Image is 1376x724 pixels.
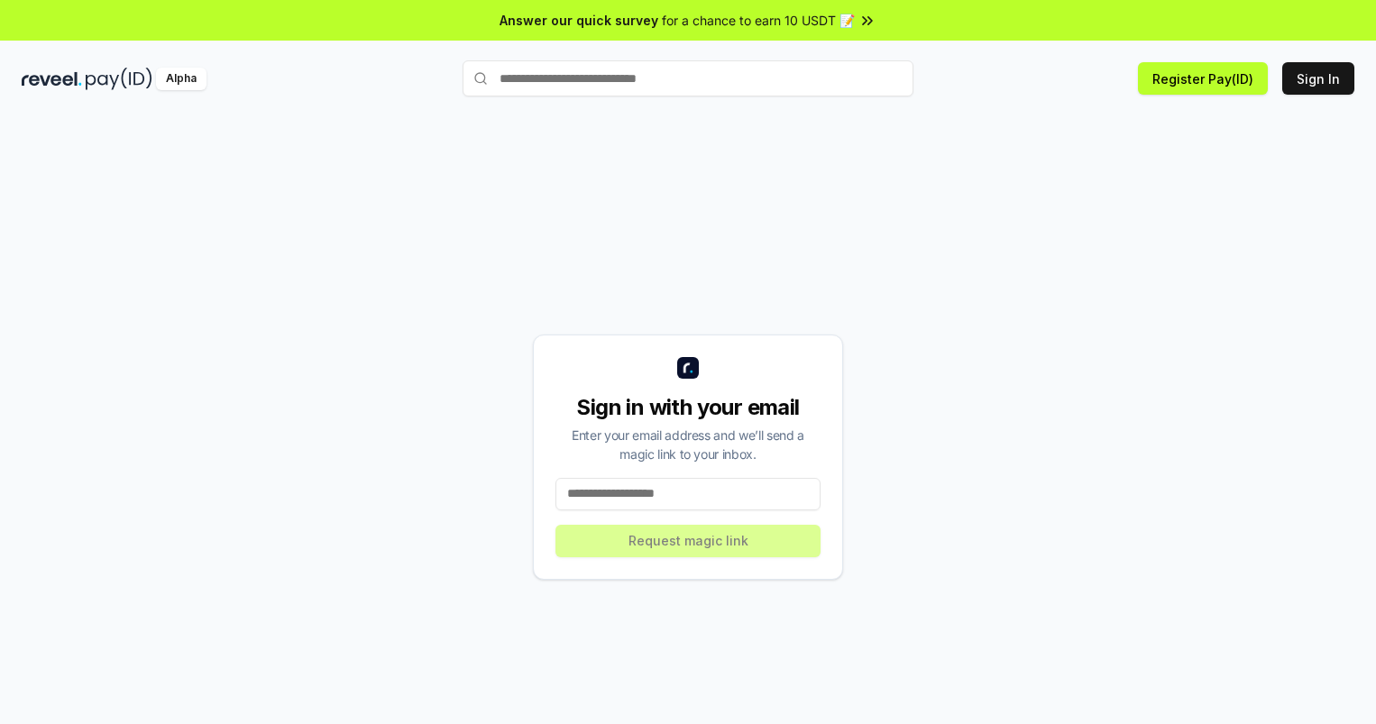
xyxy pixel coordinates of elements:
div: Sign in with your email [555,393,821,422]
img: reveel_dark [22,68,82,90]
div: Enter your email address and we’ll send a magic link to your inbox. [555,426,821,463]
span: Answer our quick survey [500,11,658,30]
img: logo_small [677,357,699,379]
img: pay_id [86,68,152,90]
button: Sign In [1282,62,1354,95]
span: for a chance to earn 10 USDT 📝 [662,11,855,30]
div: Alpha [156,68,206,90]
button: Register Pay(ID) [1138,62,1268,95]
